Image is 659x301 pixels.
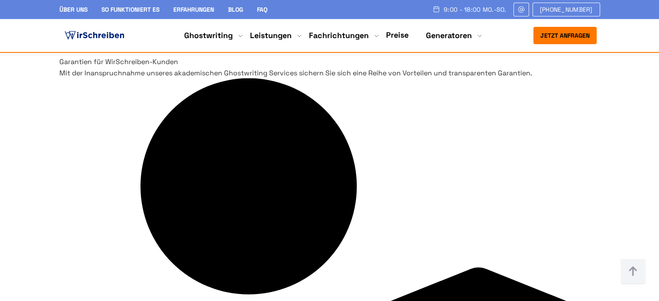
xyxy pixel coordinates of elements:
[426,30,472,41] a: Generatoren
[101,6,159,13] a: So funktioniert es
[59,68,600,79] p: Mit der Inanspruchnahme unseres akademischen Ghostwriting Services sichern Sie sich eine Reihe vo...
[250,30,292,41] a: Leistungen
[444,6,506,13] span: 9:00 - 18:00 Mo.-So.
[257,6,267,13] a: FAQ
[173,6,214,13] a: Erfahrungen
[532,3,600,16] a: [PHONE_NUMBER]
[184,30,233,41] a: Ghostwriting
[620,259,646,285] img: button top
[59,56,600,68] h2: Garantien für WirSchreiben-Kunden
[63,29,126,42] img: logo ghostwriter-österreich
[517,6,525,13] img: Email
[59,6,88,13] a: Über uns
[386,30,409,40] a: Preise
[432,6,440,13] img: Schedule
[540,6,593,13] span: [PHONE_NUMBER]
[228,6,243,13] a: Blog
[309,30,369,41] a: Fachrichtungen
[533,27,597,44] button: Jetzt anfragen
